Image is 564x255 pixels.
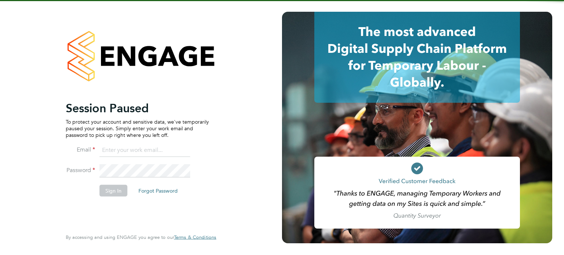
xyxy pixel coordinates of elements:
[100,144,190,157] input: Enter your work email...
[100,185,127,196] button: Sign In
[174,234,216,240] a: Terms & Conditions
[66,101,209,115] h2: Session Paused
[66,118,209,138] p: To protect your account and sensitive data, we've temporarily paused your session. Simply enter y...
[66,146,95,153] label: Email
[66,166,95,174] label: Password
[66,234,216,240] span: By accessing and using ENGAGE you agree to our
[133,185,184,196] button: Forgot Password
